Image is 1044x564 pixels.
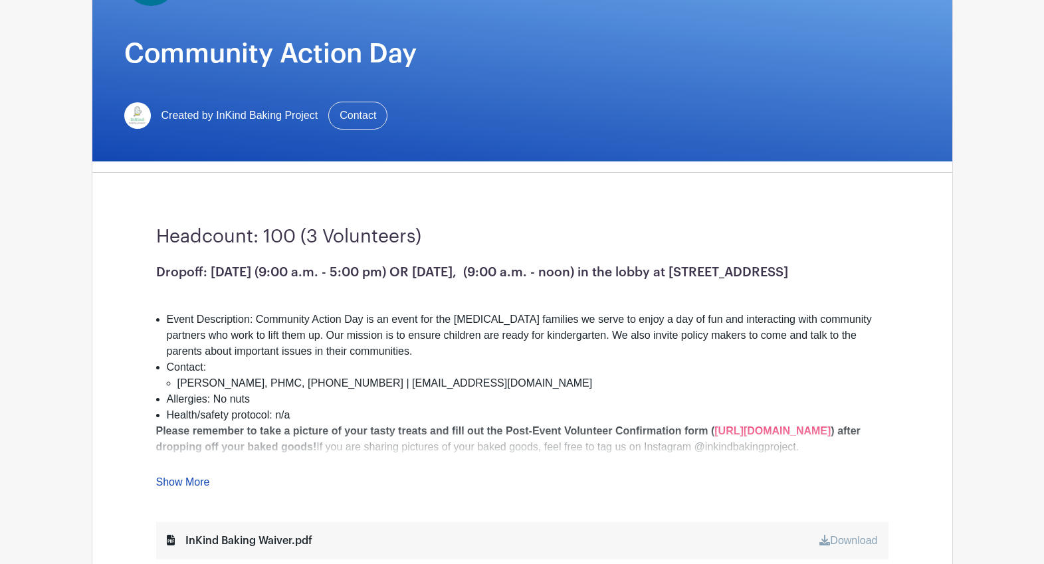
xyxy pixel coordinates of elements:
h1: Community Action Day [124,38,920,70]
h1: Dropoff: [DATE] (9:00 a.m. - 5:00 pm) OR [DATE], (9:00 a.m. - noon) in the lobby at [STREET_ADDRESS] [156,264,888,280]
li: Health/safety protocol: n/a [167,407,888,423]
li: Event Description: Community Action Day is an event for the [MEDICAL_DATA] families we serve to e... [167,312,888,359]
a: Contact [328,102,387,130]
li: [PERSON_NAME], PHMC, [PHONE_NUMBER] | [EMAIL_ADDRESS][DOMAIN_NAME] [177,375,888,391]
a: [URL][DOMAIN_NAME] [714,425,831,436]
img: InKind-Logo.jpg [124,102,151,129]
a: Show More [156,476,210,493]
strong: Please remember to take a picture of your tasty treats and fill out the Post-Event Volunteer Conf... [156,425,715,436]
li: Allergies: No nuts [167,391,888,407]
span: Created by InKind Baking Project [161,108,318,124]
li: Contact: [167,359,888,391]
a: Download [819,535,877,546]
strong: ) after dropping off your baked goods! [156,425,861,452]
div: InKind Baking Waiver.pdf [167,533,312,549]
h3: Headcount: 100 (3 Volunteers) [156,226,888,248]
div: If you are sharing pictures of your baked goods, feel free to tag us on Instagram @inkindbakingpr... [156,423,888,455]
